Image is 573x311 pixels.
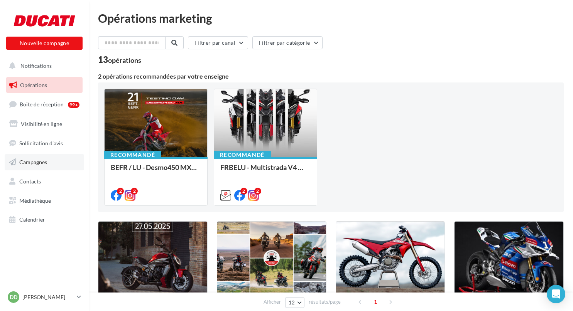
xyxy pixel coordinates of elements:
[547,285,565,303] div: Open Intercom Messenger
[240,188,247,195] div: 2
[6,290,83,304] a: DD [PERSON_NAME]
[309,298,341,306] span: résultats/page
[98,73,564,79] div: 2 opérations recommandées par votre enseigne
[264,298,281,306] span: Afficher
[188,36,248,49] button: Filtrer par canal
[5,154,84,170] a: Campagnes
[20,82,47,88] span: Opérations
[285,297,305,308] button: 12
[214,151,271,159] div: Recommandé
[5,116,84,132] a: Visibilité en ligne
[5,212,84,228] a: Calendrier
[19,140,63,146] span: Sollicitation d'avis
[252,36,323,49] button: Filtrer par catégorie
[19,197,51,204] span: Médiathèque
[131,188,138,195] div: 2
[68,102,79,108] div: 99+
[21,121,62,127] span: Visibilité en ligne
[5,173,84,190] a: Contacts
[369,296,382,308] span: 1
[22,293,74,301] p: [PERSON_NAME]
[289,299,295,306] span: 12
[104,151,161,159] div: Recommandé
[117,188,124,195] div: 2
[19,178,41,185] span: Contacts
[254,188,261,195] div: 2
[5,58,81,74] button: Notifications
[5,135,84,151] a: Sollicitation d'avis
[19,159,47,165] span: Campagnes
[5,96,84,113] a: Boîte de réception99+
[10,293,17,301] span: DD
[98,55,141,64] div: 13
[5,193,84,209] a: Médiathèque
[111,163,201,179] div: BEFR / LU - Desmo450 MX Testing Day
[19,216,45,223] span: Calendrier
[20,62,52,69] span: Notifications
[6,37,83,50] button: Nouvelle campagne
[5,77,84,93] a: Opérations
[98,12,564,24] div: Opérations marketing
[220,163,311,179] div: FRBELU - Multistrada V4 Range Promo
[20,101,64,108] span: Boîte de réception
[108,57,141,64] div: opérations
